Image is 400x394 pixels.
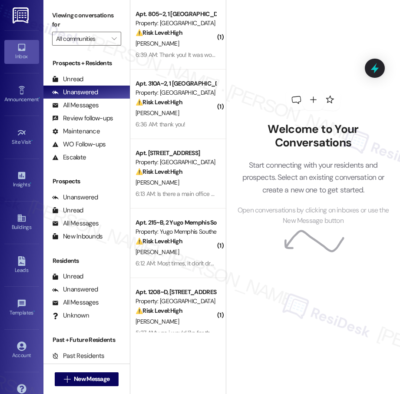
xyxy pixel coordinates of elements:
[136,288,216,297] div: Apt. 1208~D, [STREET_ADDRESS]
[232,159,394,196] p: Start connecting with your residents and prospects. Select an existing conversation or create a n...
[74,374,109,384] span: New Message
[52,311,89,320] div: Unknown
[64,376,70,383] i: 
[52,206,83,215] div: Unread
[136,179,179,186] span: [PERSON_NAME]
[4,168,39,192] a: Insights •
[39,95,40,101] span: •
[136,218,216,227] div: Apt. 215~B, 2 Yugo Memphis Southern
[136,259,345,267] div: 6:12 AM: Most times, it don't drain at all. Water just sits in certain areas of the shower
[52,285,98,294] div: Unanswered
[52,9,121,32] label: Viewing conversations for
[136,88,216,97] div: Property: [GEOGRAPHIC_DATA]
[136,318,179,325] span: [PERSON_NAME]
[52,153,86,162] div: Escalate
[33,308,35,315] span: •
[52,272,83,281] div: Unread
[232,205,394,226] span: Open conversations by clicking on inboxes or use the New Message button
[136,237,182,245] strong: ⚠️ Risk Level: High
[13,7,30,23] img: ResiDesk Logo
[4,211,39,234] a: Buildings
[4,296,39,320] a: Templates •
[52,88,98,97] div: Unanswered
[232,123,394,150] h2: Welcome to Your Conversations
[52,232,102,241] div: New Inbounds
[136,248,179,256] span: [PERSON_NAME]
[136,307,182,315] strong: ⚠️ Risk Level: High
[136,158,216,167] div: Property: [GEOGRAPHIC_DATA]
[136,40,179,47] span: [PERSON_NAME]
[52,114,113,123] div: Review follow-ups
[136,120,185,128] div: 6:36 AM: thank you!
[4,126,39,149] a: Site Visit •
[52,351,105,361] div: Past Residents
[56,32,107,46] input: All communities
[136,168,182,175] strong: ⚠️ Risk Level: High
[55,372,119,386] button: New Message
[136,190,376,198] div: 6:13 AM: Is there a main office for Yugo which I can contact about these issues and experience?
[4,40,39,63] a: Inbox
[52,298,99,307] div: All Messages
[136,149,216,158] div: Apt. [STREET_ADDRESS]
[52,101,99,110] div: All Messages
[136,98,182,106] strong: ⚠️ Risk Level: High
[112,35,116,42] i: 
[136,19,216,28] div: Property: [GEOGRAPHIC_DATA]
[52,75,83,84] div: Unread
[136,227,216,236] div: Property: Yugo Memphis Southern
[30,180,31,186] span: •
[43,59,130,68] div: Prospects + Residents
[136,79,216,88] div: Apt. 310A~2, 1 [GEOGRAPHIC_DATA]
[52,127,100,136] div: Maintenance
[4,254,39,277] a: Leads
[136,29,182,36] strong: ⚠️ Risk Level: High
[43,335,130,344] div: Past + Future Residents
[136,109,179,117] span: [PERSON_NAME]
[52,140,106,149] div: WO Follow-ups
[136,297,216,306] div: Property: [GEOGRAPHIC_DATA]
[43,177,130,186] div: Prospects
[4,339,39,362] a: Account
[31,138,33,144] span: •
[43,256,130,265] div: Residents
[52,193,98,202] div: Unanswered
[52,219,99,228] div: All Messages
[136,10,216,19] div: Apt. 805~2, 1 [GEOGRAPHIC_DATA]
